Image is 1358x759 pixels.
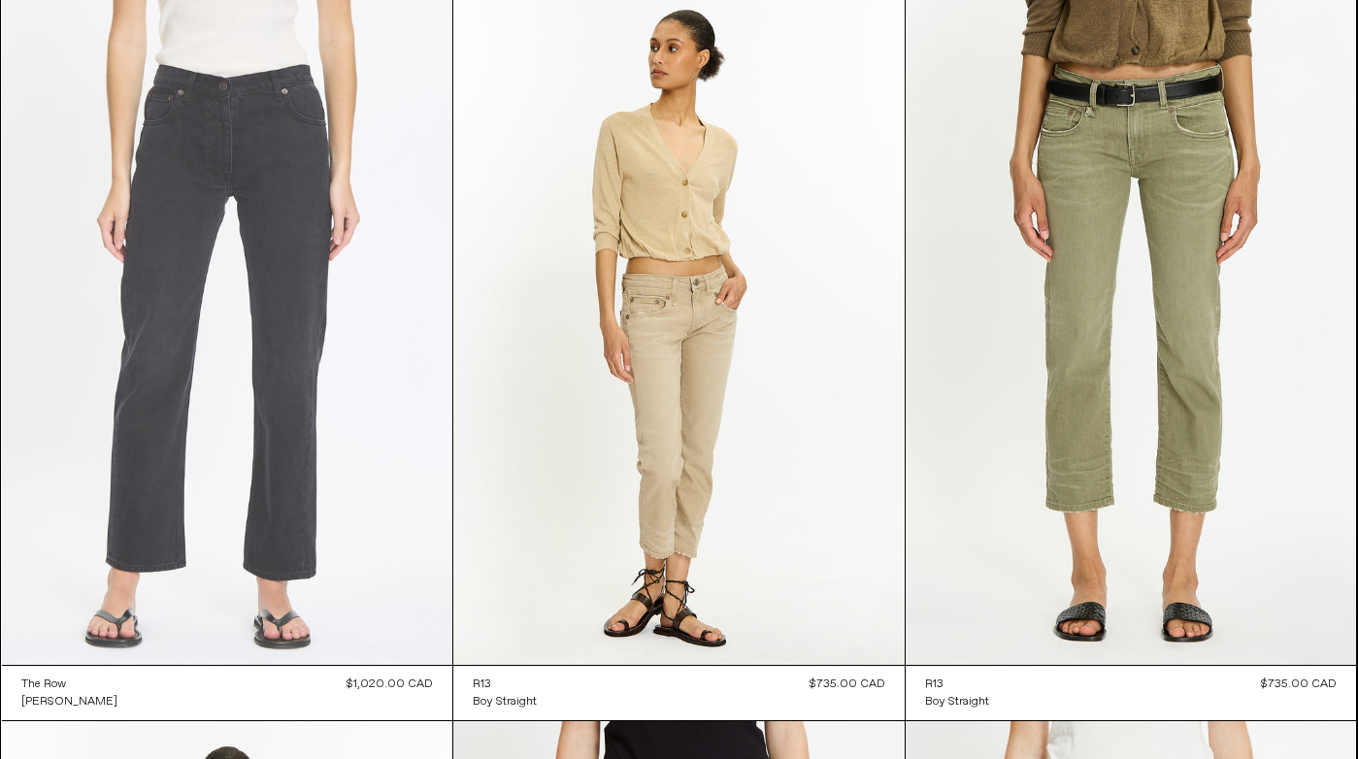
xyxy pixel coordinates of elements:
a: The Row [21,676,117,693]
div: $735.00 CAD [810,676,885,693]
div: R13 [473,676,491,693]
a: [PERSON_NAME] [21,693,117,710]
div: $735.00 CAD [1261,676,1337,693]
div: Boy Straight [925,694,989,710]
div: [PERSON_NAME] [21,694,117,710]
div: The Row [21,676,66,693]
a: Boy Straight [925,693,989,710]
a: Boy Straight [473,693,537,710]
div: $1,020.00 CAD [347,676,433,693]
div: Boy Straight [473,694,537,710]
a: R13 [473,676,537,693]
a: R13 [925,676,989,693]
div: R13 [925,676,944,693]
